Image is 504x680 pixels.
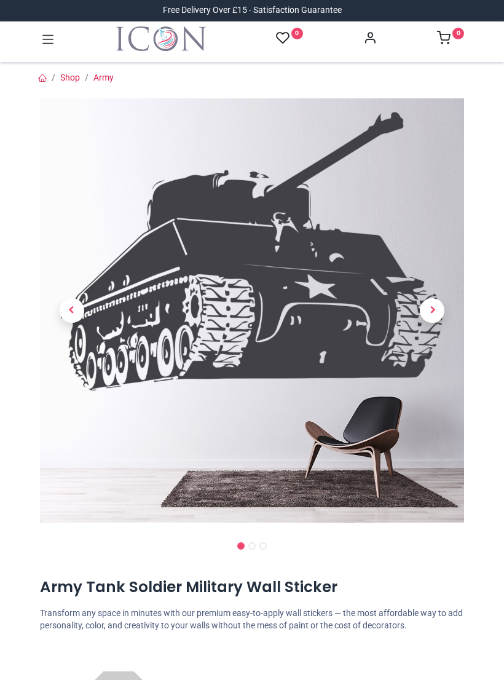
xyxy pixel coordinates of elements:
[40,98,464,523] img: Army Tank Soldier Military Wall Sticker
[452,28,464,39] sup: 0
[93,73,114,82] a: Army
[116,26,206,51] img: Icon Wall Stickers
[437,34,464,44] a: 0
[363,34,377,44] a: Account Info
[60,73,80,82] a: Shop
[60,298,84,323] span: Previous
[40,607,464,631] p: Transform any space in minutes with our premium easy-to-apply wall stickers — the most affordable...
[401,162,465,459] a: Next
[420,298,444,323] span: Next
[40,162,104,459] a: Previous
[40,577,464,598] h1: Army Tank Soldier Military Wall Sticker
[276,31,303,46] a: 0
[116,26,206,51] a: Logo of Icon Wall Stickers
[163,4,342,17] div: Free Delivery Over £15 - Satisfaction Guarantee
[291,28,303,39] sup: 0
